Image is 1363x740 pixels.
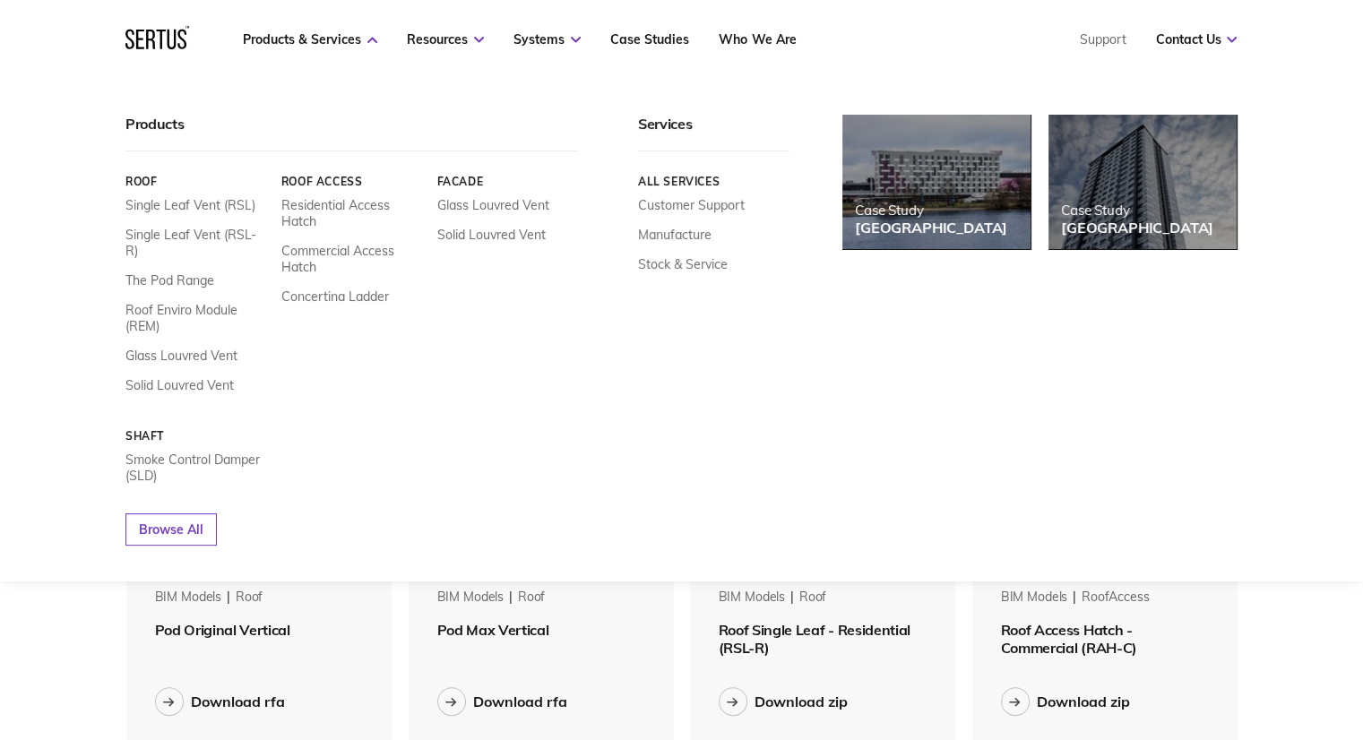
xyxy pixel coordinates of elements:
button: Download zip [1001,687,1130,716]
a: Browse All [125,513,217,546]
button: Download rfa [155,687,285,716]
a: Solid Louvred Vent [437,227,546,243]
a: Case Study[GEOGRAPHIC_DATA] [842,115,1031,249]
a: Support [1079,31,1126,47]
button: Download rfa [437,687,567,716]
a: Roof Enviro Module (REM) [125,302,268,334]
div: [GEOGRAPHIC_DATA] [1061,219,1213,237]
div: roof [799,589,826,607]
a: Case Study[GEOGRAPHIC_DATA] [1048,115,1237,249]
a: Contact Us [1155,31,1237,47]
span: Pod Max Vertical [437,621,549,639]
div: BIM Models [155,589,222,607]
a: Stock & Service [638,256,728,272]
button: Download zip [719,687,848,716]
a: Manufacture [638,227,712,243]
div: Download rfa [473,693,567,710]
a: Commercial Access Hatch [281,243,424,275]
a: Case Studies [610,31,689,47]
a: Glass Louvred Vent [437,197,549,213]
a: Concertina Ladder [281,288,389,305]
div: [GEOGRAPHIC_DATA] [855,219,1007,237]
a: The Pod Range [125,272,214,288]
div: Case Study [855,202,1007,219]
a: Solid Louvred Vent [125,377,234,393]
a: Roof [125,175,268,188]
span: Roof Single Leaf - Residential (RSL-R) [719,621,910,657]
a: Single Leaf Vent (RSL-R) [125,227,268,259]
span: Pod Original Vertical [155,621,290,639]
span: Roof Access Hatch - Commercial (RAH-C) [1001,621,1137,657]
div: roofAccess [1082,589,1150,607]
div: Products [125,115,579,151]
a: Glass Louvred Vent [125,348,237,364]
a: Customer Support [638,197,745,213]
a: All services [638,175,789,188]
a: Smoke Control Damper (SLD) [125,452,268,484]
div: BIM Models [437,589,505,607]
div: Download rfa [191,693,285,710]
a: Systems [513,31,581,47]
div: Download zip [755,693,848,710]
a: Resources [407,31,484,47]
div: Case Study [1061,202,1213,219]
div: BIM Models [719,589,786,607]
a: Residential Access Hatch [281,197,424,229]
div: BIM Models [1001,589,1068,607]
div: Download zip [1037,693,1130,710]
a: Products & Services [243,31,377,47]
a: Roof Access [281,175,424,188]
div: roof [236,589,263,607]
a: Single Leaf Vent (RSL) [125,197,255,213]
a: Who We Are [719,31,796,47]
div: Services [638,115,789,151]
div: roof [518,589,545,607]
a: Facade [437,175,580,188]
a: Shaft [125,429,268,443]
